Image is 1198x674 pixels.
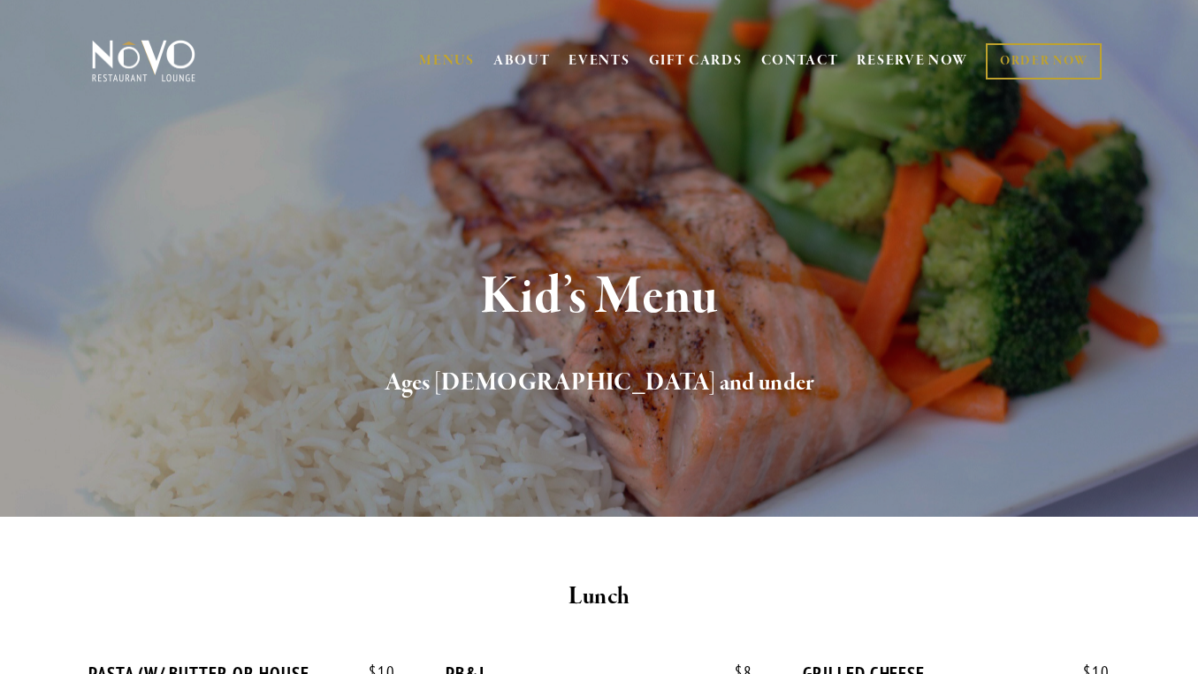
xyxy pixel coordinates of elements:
h1: Kid’s Menu [119,269,1080,326]
h2: Ages [DEMOGRAPHIC_DATA] and under [119,365,1080,402]
a: MENUS [419,52,475,70]
a: ORDER NOW [986,43,1102,80]
a: ABOUT [493,52,551,70]
a: CONTACT [761,44,839,78]
a: EVENTS [568,52,630,70]
h2: Lunch [119,579,1080,616]
a: RESERVE NOW [857,44,968,78]
img: Novo Restaurant &amp; Lounge [88,39,199,83]
a: GIFT CARDS [649,44,743,78]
